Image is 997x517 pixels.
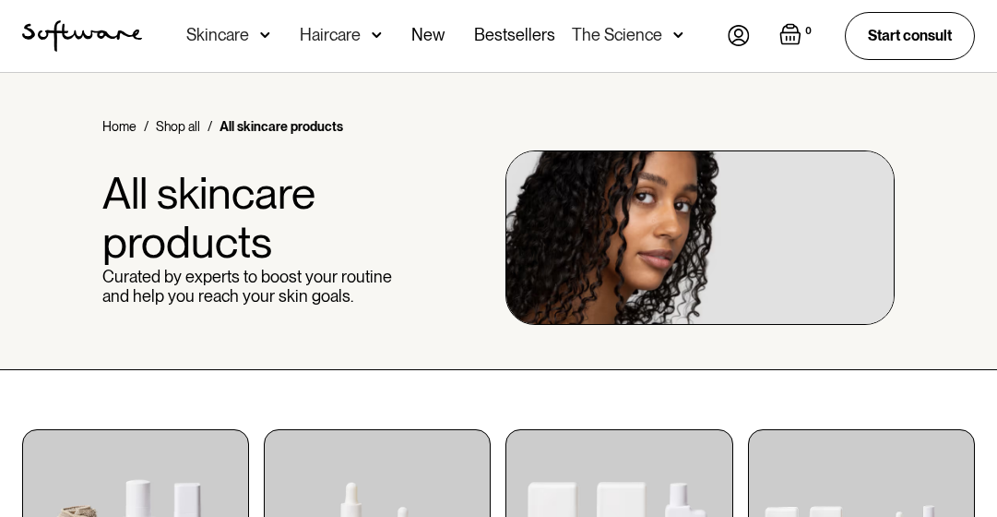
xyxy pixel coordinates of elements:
[102,267,410,307] p: Curated by experts to boost your routine and help you reach your skin goals.
[673,26,683,44] img: arrow down
[186,26,249,44] div: Skincare
[144,117,148,136] div: /
[156,117,200,136] a: Shop all
[801,23,815,40] div: 0
[260,26,270,44] img: arrow down
[372,26,382,44] img: arrow down
[102,169,410,267] h1: All skincare products
[845,12,975,59] a: Start consult
[300,26,361,44] div: Haircare
[220,117,343,136] div: All skincare products
[779,23,815,49] a: Open cart
[572,26,662,44] div: The Science
[102,117,136,136] a: Home
[22,20,142,52] a: home
[22,20,142,52] img: Software Logo
[208,117,212,136] div: /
